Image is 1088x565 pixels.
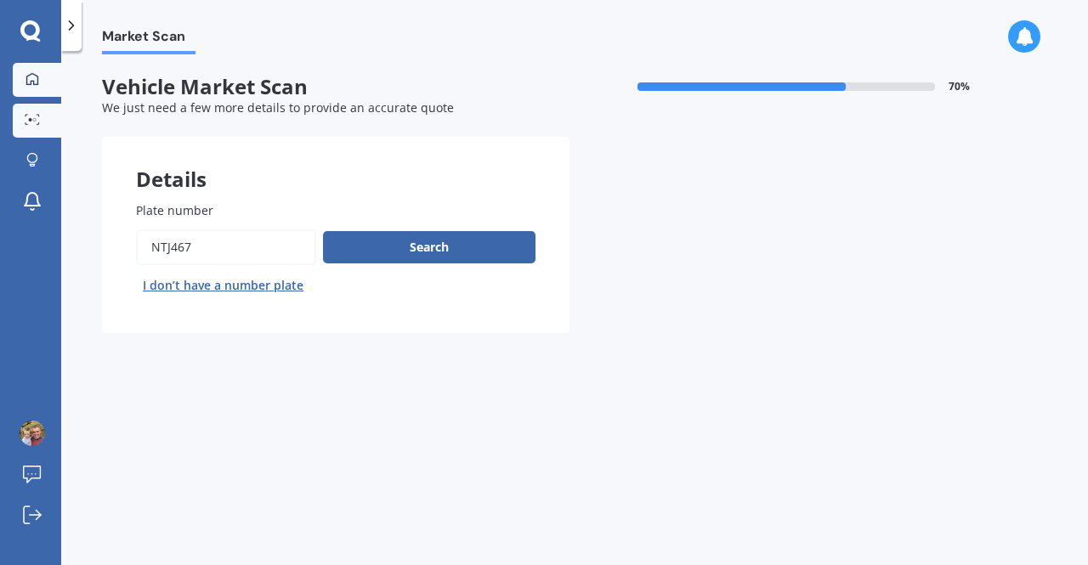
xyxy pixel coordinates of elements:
[102,99,454,116] span: We just need a few more details to provide an accurate quote
[949,81,970,93] span: 70 %
[323,231,535,263] button: Search
[20,421,45,446] img: AAcHTtda_JWByEL0NfLr9Yn5r9HLC7_9HS4gBeH322zoVySAZ7w=s96-c
[102,75,569,99] span: Vehicle Market Scan
[136,202,213,218] span: Plate number
[136,272,310,299] button: I don’t have a number plate
[136,229,316,265] input: Enter plate number
[102,28,195,51] span: Market Scan
[102,137,569,188] div: Details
